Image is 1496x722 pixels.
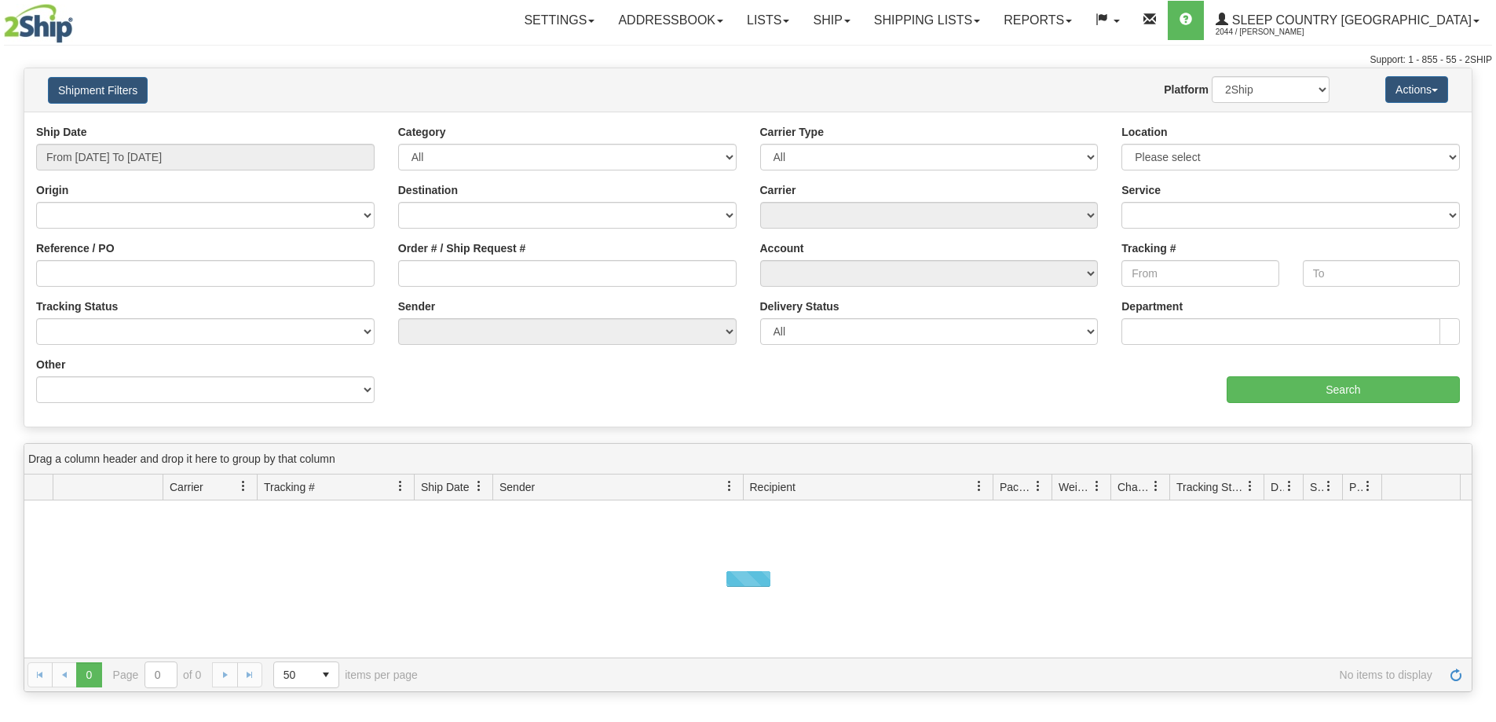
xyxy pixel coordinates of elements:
[398,124,446,140] label: Category
[36,299,118,314] label: Tracking Status
[76,662,101,687] span: Page 0
[1460,280,1494,441] iframe: chat widget
[398,182,458,198] label: Destination
[1204,1,1491,40] a: Sleep Country [GEOGRAPHIC_DATA] 2044 / [PERSON_NAME]
[1237,473,1264,500] a: Tracking Status filter column settings
[606,1,735,40] a: Addressbook
[230,473,257,500] a: Carrier filter column settings
[1164,82,1209,97] label: Platform
[1228,13,1472,27] span: Sleep Country [GEOGRAPHIC_DATA]
[1176,479,1245,495] span: Tracking Status
[440,669,1432,681] span: No items to display
[1025,473,1052,500] a: Packages filter column settings
[512,1,606,40] a: Settings
[1385,76,1448,103] button: Actions
[48,77,148,104] button: Shipment Filters
[273,662,339,688] span: Page sizes drop down
[992,1,1084,40] a: Reports
[387,473,414,500] a: Tracking # filter column settings
[1121,299,1183,314] label: Department
[273,662,418,688] span: items per page
[1121,124,1167,140] label: Location
[1303,260,1460,287] input: To
[1121,240,1176,256] label: Tracking #
[1084,473,1110,500] a: Weight filter column settings
[4,4,73,43] img: logo2044.jpg
[750,479,796,495] span: Recipient
[760,182,796,198] label: Carrier
[1349,479,1362,495] span: Pickup Status
[283,667,304,683] span: 50
[1355,473,1381,500] a: Pickup Status filter column settings
[760,240,804,256] label: Account
[1000,479,1033,495] span: Packages
[421,479,469,495] span: Ship Date
[313,662,338,687] span: select
[1143,473,1169,500] a: Charge filter column settings
[264,479,315,495] span: Tracking #
[113,662,202,688] span: Page of 0
[716,473,743,500] a: Sender filter column settings
[24,444,1472,475] div: grid grouping header
[1227,376,1460,403] input: Search
[466,473,492,500] a: Ship Date filter column settings
[499,479,535,495] span: Sender
[1443,662,1469,687] a: Refresh
[36,357,65,372] label: Other
[1216,24,1333,40] span: 2044 / [PERSON_NAME]
[1276,473,1303,500] a: Delivery Status filter column settings
[398,240,526,256] label: Order # / Ship Request #
[760,124,824,140] label: Carrier Type
[1121,260,1278,287] input: From
[760,299,839,314] label: Delivery Status
[1121,182,1161,198] label: Service
[966,473,993,500] a: Recipient filter column settings
[801,1,861,40] a: Ship
[735,1,801,40] a: Lists
[1059,479,1092,495] span: Weight
[36,182,68,198] label: Origin
[170,479,203,495] span: Carrier
[398,299,435,314] label: Sender
[36,240,115,256] label: Reference / PO
[1310,479,1323,495] span: Shipment Issues
[1117,479,1150,495] span: Charge
[4,53,1492,67] div: Support: 1 - 855 - 55 - 2SHIP
[1271,479,1284,495] span: Delivery Status
[36,124,87,140] label: Ship Date
[862,1,992,40] a: Shipping lists
[1315,473,1342,500] a: Shipment Issues filter column settings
